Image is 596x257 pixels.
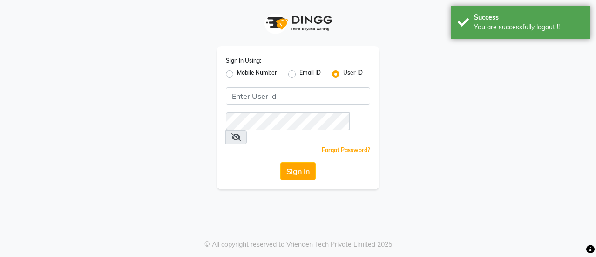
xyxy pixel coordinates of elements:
[299,69,321,80] label: Email ID
[261,9,335,37] img: logo1.svg
[322,146,370,153] a: Forgot Password?
[226,56,261,65] label: Sign In Using:
[474,13,583,22] div: Success
[226,112,350,130] input: Username
[237,69,277,80] label: Mobile Number
[474,22,583,32] div: You are successfully logout !!
[280,162,316,180] button: Sign In
[343,69,363,80] label: User ID
[226,87,370,105] input: Username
